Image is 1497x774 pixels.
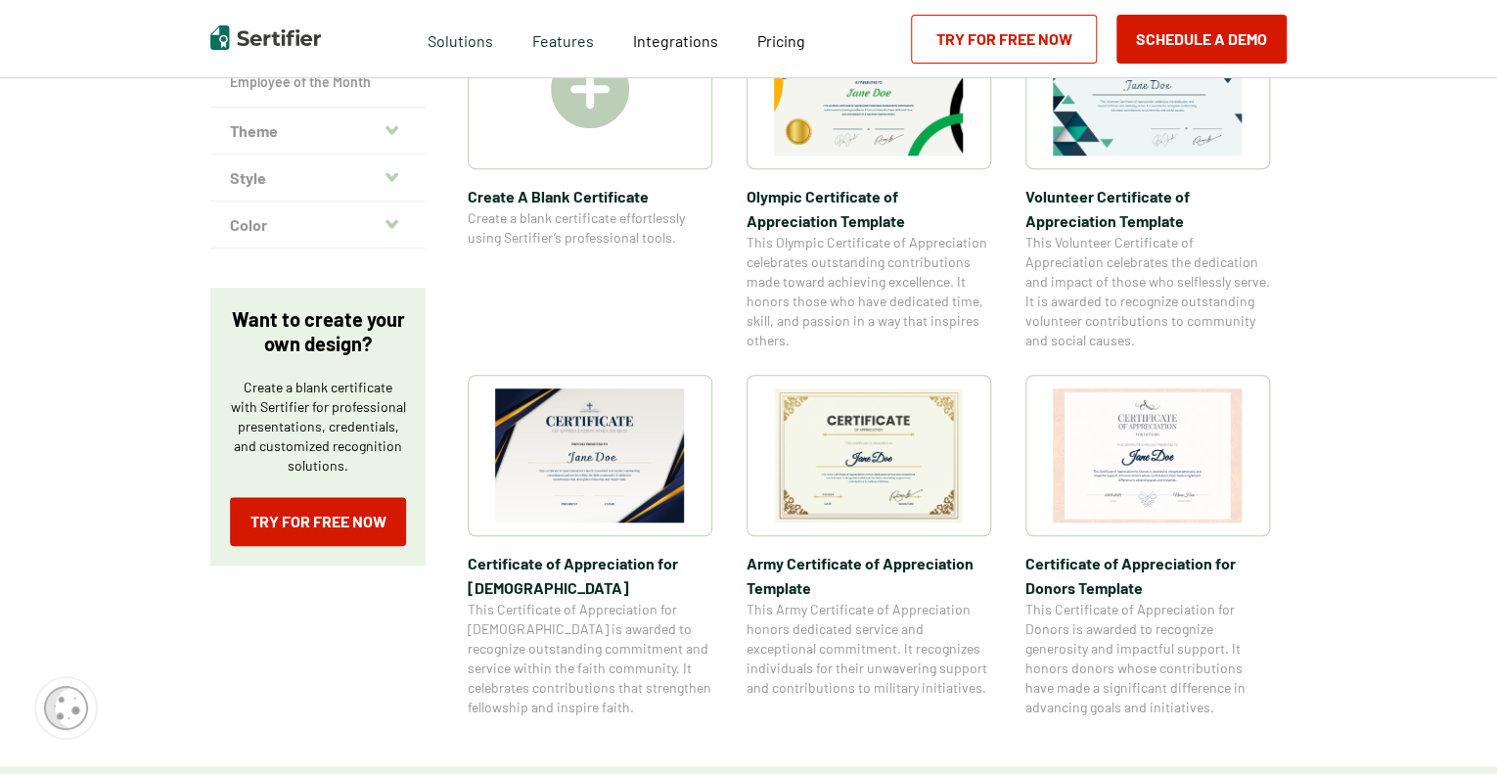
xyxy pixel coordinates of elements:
[495,388,685,523] img: Certificate of Appreciation for Church​
[428,26,493,51] span: Solutions
[1025,551,1270,600] span: Certificate of Appreciation for Donors​ Template
[633,26,718,51] a: Integrations
[468,208,712,248] span: Create a blank certificate effortlessly using Sertifier’s professional tools.
[774,22,964,156] img: Olympic Certificate of Appreciation​ Template
[1053,388,1243,523] img: Certificate of Appreciation for Donors​ Template
[747,233,991,350] span: This Olympic Certificate of Appreciation celebrates outstanding contributions made toward achievi...
[210,155,426,202] button: Style
[210,25,321,50] img: Sertifier | Digital Credentialing Platform
[468,600,712,717] span: This Certificate of Appreciation for [DEMOGRAPHIC_DATA] is awarded to recognize outstanding commi...
[1025,233,1270,350] span: This Volunteer Certificate of Appreciation celebrates the dedication and impact of those who self...
[757,31,805,50] span: Pricing
[230,307,406,356] p: Want to create your own design?
[747,375,991,717] a: Army Certificate of Appreciation​ TemplateArmy Certificate of Appreciation​ TemplateThis Army Cer...
[747,600,991,698] span: This Army Certificate of Appreciation honors dedicated service and exceptional commitment. It rec...
[210,202,426,249] button: Color
[230,497,406,546] a: Try for Free Now
[468,184,712,208] span: Create A Blank Certificate
[1399,680,1497,774] iframe: Chat Widget
[747,551,991,600] span: Army Certificate of Appreciation​ Template
[551,50,629,128] img: Create A Blank Certificate
[757,26,805,51] a: Pricing
[1025,375,1270,717] a: Certificate of Appreciation for Donors​ TemplateCertificate of Appreciation for Donors​ TemplateT...
[230,378,406,476] p: Create a blank certificate with Sertifier for professional presentations, credentials, and custom...
[747,8,991,350] a: Olympic Certificate of Appreciation​ TemplateOlympic Certificate of Appreciation​ TemplateThis Ol...
[1053,22,1243,156] img: Volunteer Certificate of Appreciation Template
[1025,184,1270,233] span: Volunteer Certificate of Appreciation Template
[1025,600,1270,717] span: This Certificate of Appreciation for Donors is awarded to recognize generosity and impactful supp...
[911,15,1097,64] a: Try for Free Now
[468,551,712,600] span: Certificate of Appreciation for [DEMOGRAPHIC_DATA]​
[633,31,718,50] span: Integrations
[774,388,964,523] img: Army Certificate of Appreciation​ Template
[210,108,426,155] button: Theme
[532,26,594,51] span: Features
[468,375,712,717] a: Certificate of Appreciation for Church​Certificate of Appreciation for [DEMOGRAPHIC_DATA]​This Ce...
[44,686,88,730] img: Cookie Popup Icon
[1116,15,1287,64] button: Schedule a Demo
[1025,8,1270,350] a: Volunteer Certificate of Appreciation TemplateVolunteer Certificate of Appreciation TemplateThis ...
[747,184,991,233] span: Olympic Certificate of Appreciation​ Template
[230,72,406,92] a: Employee of the Month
